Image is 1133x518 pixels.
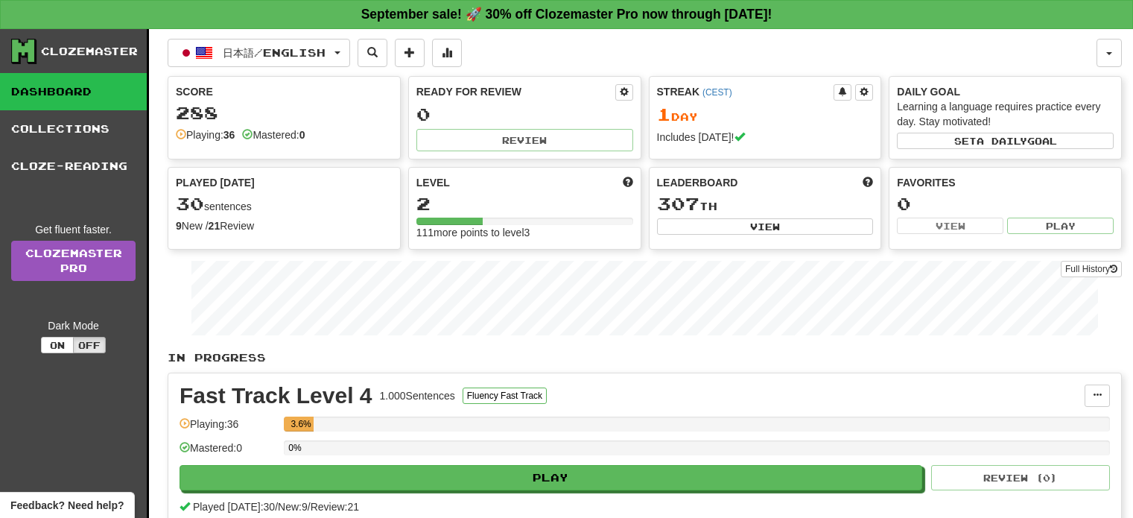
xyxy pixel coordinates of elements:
[416,105,633,124] div: 0
[168,350,1122,365] p: In Progress
[1007,218,1114,234] button: Play
[358,39,387,67] button: Search sentences
[176,195,393,214] div: sentences
[416,195,633,213] div: 2
[176,175,255,190] span: Played [DATE]
[702,87,732,98] a: (CEST)
[463,388,547,404] button: Fluency Fast Track
[897,84,1114,99] div: Daily Goal
[41,44,138,59] div: Clozemaster
[299,129,305,141] strong: 0
[657,195,874,214] div: th
[897,218,1003,234] button: View
[168,39,350,67] button: 日本語/English
[288,417,314,432] div: 3.6%
[361,7,772,22] strong: September sale! 🚀 30% off Clozemaster Pro now through [DATE]!
[180,385,372,407] div: Fast Track Level 4
[209,220,220,232] strong: 21
[897,195,1114,213] div: 0
[657,193,699,214] span: 307
[931,465,1110,490] button: Review (0)
[176,127,235,142] div: Playing:
[223,46,326,59] span: 日本語 / English
[657,218,874,235] button: View
[41,337,74,353] button: On
[657,84,834,99] div: Streak
[657,130,874,145] div: Includes [DATE]!
[1061,261,1122,277] button: Full History
[977,136,1027,146] span: a daily
[416,84,615,99] div: Ready for Review
[10,498,124,513] span: Open feedback widget
[278,501,308,513] span: New: 9
[176,104,393,122] div: 288
[416,175,450,190] span: Level
[176,220,182,232] strong: 9
[308,501,311,513] span: /
[863,175,873,190] span: This week in points, UTC
[73,337,106,353] button: Off
[193,501,275,513] span: Played [DATE]: 30
[11,222,136,237] div: Get fluent faster.
[223,129,235,141] strong: 36
[897,175,1114,190] div: Favorites
[380,388,455,403] div: 1.000 Sentences
[657,104,671,124] span: 1
[176,193,204,214] span: 30
[311,501,359,513] span: Review: 21
[395,39,425,67] button: Add sentence to collection
[11,241,136,281] a: ClozemasterPro
[180,440,276,465] div: Mastered: 0
[176,218,393,233] div: New / Review
[623,175,633,190] span: Score more points to level up
[416,225,633,240] div: 111 more points to level 3
[416,129,633,151] button: Review
[657,175,738,190] span: Leaderboard
[897,133,1114,149] button: Seta dailygoal
[180,465,922,490] button: Play
[11,318,136,333] div: Dark Mode
[180,417,276,441] div: Playing: 36
[176,84,393,99] div: Score
[897,99,1114,129] div: Learning a language requires practice every day. Stay motivated!
[242,127,305,142] div: Mastered:
[275,501,278,513] span: /
[657,105,874,124] div: Day
[432,39,462,67] button: More stats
